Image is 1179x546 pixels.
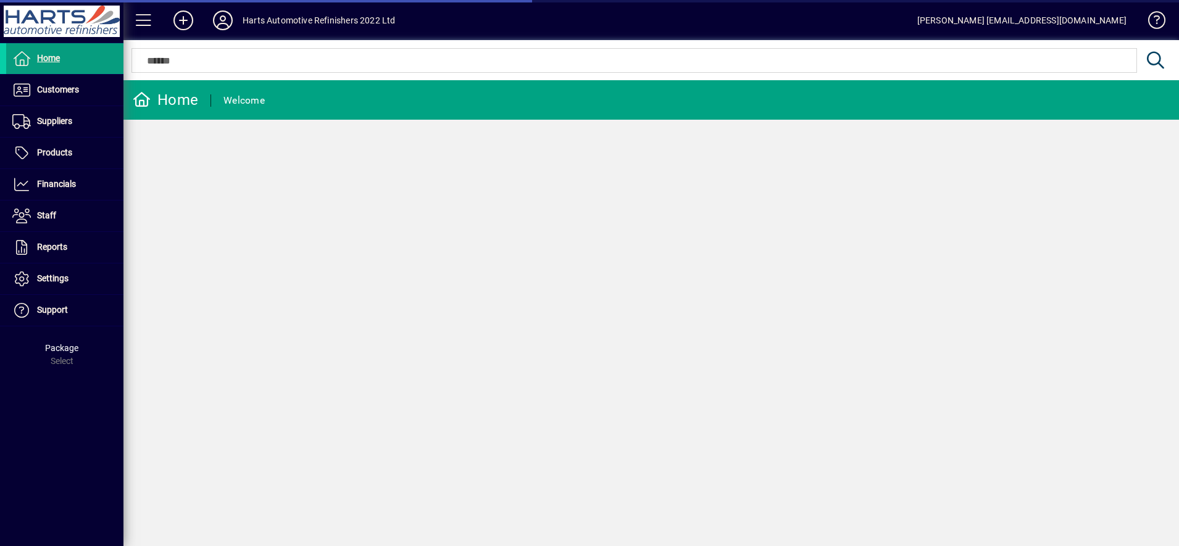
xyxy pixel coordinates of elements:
[1139,2,1164,43] a: Knowledge Base
[6,75,123,105] a: Customers
[37,210,56,220] span: Staff
[917,10,1127,30] div: [PERSON_NAME] [EMAIL_ADDRESS][DOMAIN_NAME]
[223,91,265,110] div: Welcome
[37,179,76,189] span: Financials
[37,85,79,94] span: Customers
[6,201,123,231] a: Staff
[203,9,243,31] button: Profile
[6,295,123,326] a: Support
[37,116,72,126] span: Suppliers
[164,9,203,31] button: Add
[45,343,78,353] span: Package
[6,263,123,294] a: Settings
[37,305,68,315] span: Support
[37,53,60,63] span: Home
[243,10,395,30] div: Harts Automotive Refinishers 2022 Ltd
[133,90,198,110] div: Home
[37,147,72,157] span: Products
[37,273,69,283] span: Settings
[6,169,123,200] a: Financials
[6,106,123,137] a: Suppliers
[37,242,67,252] span: Reports
[6,232,123,263] a: Reports
[6,138,123,168] a: Products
